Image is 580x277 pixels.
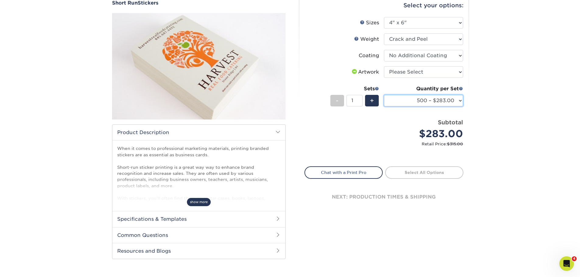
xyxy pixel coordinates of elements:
[2,258,52,275] iframe: Google Customer Reviews
[354,36,379,43] div: Weight
[438,119,463,126] strong: Subtotal
[385,166,463,178] a: Select All Options
[559,256,574,271] iframe: Intercom live chat
[388,126,463,141] div: $283.00
[330,85,379,92] div: Sets
[360,19,379,26] div: Sizes
[112,211,285,227] h2: Specifications & Templates
[370,96,374,105] span: +
[112,125,285,140] h2: Product Description
[351,68,379,76] div: Artwork
[447,142,463,146] span: $315.00
[112,227,285,243] h2: Common Questions
[572,256,577,261] span: 4
[336,96,339,105] span: -
[384,85,463,92] div: Quantity per Set
[112,243,285,259] h2: Resources and Blogs
[112,6,286,126] img: Short Run 01
[304,166,383,178] a: Chat with a Print Pro
[309,141,463,147] small: Retail Price:
[359,52,379,59] div: Coating
[304,179,463,215] div: next: production times & shipping
[187,198,211,206] span: show more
